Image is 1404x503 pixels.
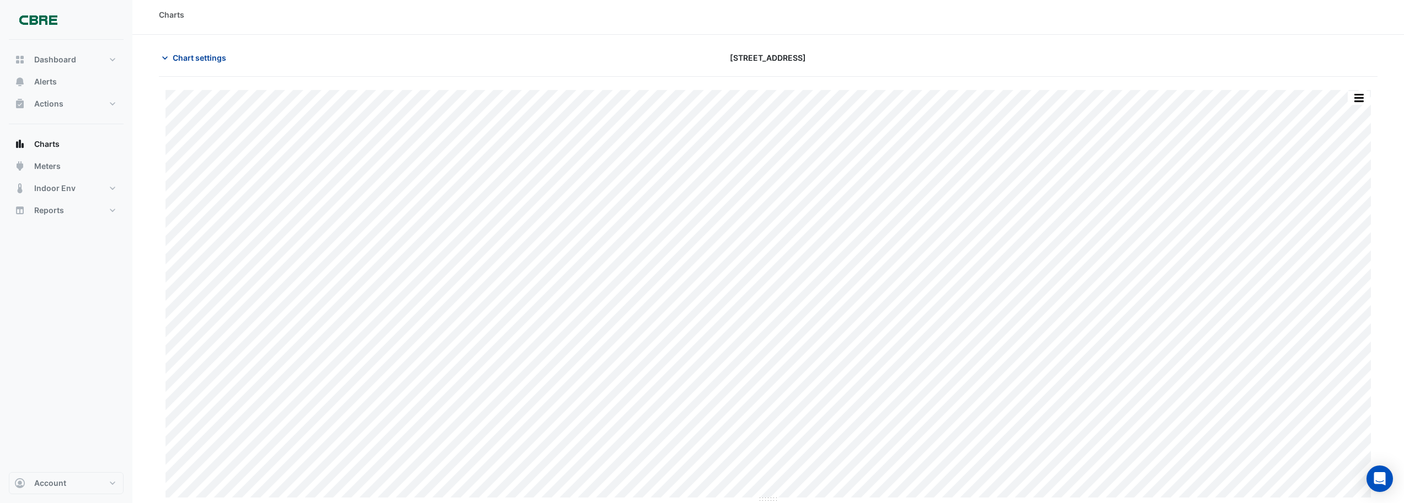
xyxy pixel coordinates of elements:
[34,205,64,216] span: Reports
[159,48,233,67] button: Chart settings
[34,98,63,109] span: Actions
[14,76,25,87] app-icon: Alerts
[730,52,806,63] span: [STREET_ADDRESS]
[14,54,25,65] app-icon: Dashboard
[34,183,76,194] span: Indoor Env
[9,71,124,93] button: Alerts
[13,9,63,31] img: Company Logo
[34,54,76,65] span: Dashboard
[34,161,61,172] span: Meters
[34,139,60,150] span: Charts
[9,49,124,71] button: Dashboard
[14,98,25,109] app-icon: Actions
[14,139,25,150] app-icon: Charts
[9,133,124,155] button: Charts
[1366,465,1393,492] div: Open Intercom Messenger
[9,199,124,221] button: Reports
[9,155,124,177] button: Meters
[14,161,25,172] app-icon: Meters
[9,177,124,199] button: Indoor Env
[9,93,124,115] button: Actions
[14,205,25,216] app-icon: Reports
[9,472,124,494] button: Account
[1348,91,1370,105] button: More Options
[34,76,57,87] span: Alerts
[173,52,226,63] span: Chart settings
[14,183,25,194] app-icon: Indoor Env
[34,478,66,489] span: Account
[159,9,184,20] div: Charts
